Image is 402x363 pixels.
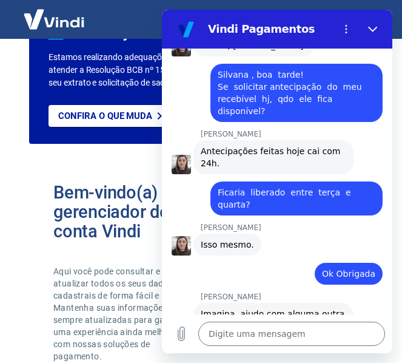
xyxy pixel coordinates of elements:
iframe: Janela de mensagens [162,10,392,353]
img: Vindi [15,1,93,38]
p: Aqui você pode consultar e atualizar todos os seus dados cadastrais de forma fácil e rápida. Mant... [53,265,190,362]
a: Confira o que muda [49,105,176,127]
h2: Bem-vindo(a) ao gerenciador de conta Vindi [53,183,190,241]
p: Estamos realizando adequações em nossa plataforma para atender a Resolução BCB nº 150, de [DATE].... [49,51,292,89]
p: Confira o que muda [58,110,152,121]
